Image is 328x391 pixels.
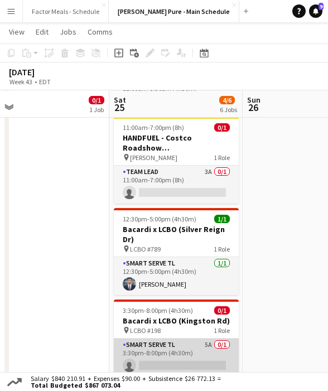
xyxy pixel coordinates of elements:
span: Comms [88,27,113,37]
div: [DATE] [9,66,76,78]
h3: Bacardi x LCBO (Kingston Rd) [114,316,239,326]
span: 9 [319,3,324,10]
span: Edit [36,27,49,37]
a: 9 [309,4,322,18]
span: Week 43 [7,78,35,86]
div: EDT [39,78,51,86]
app-job-card: 12:30pm-5:00pm (4h30m)1/1Bacardi x LCBO (Silver Reign Dr) LCBO #7891 RoleSmart Serve TL1/112:30pm... [114,208,239,295]
span: 1 Role [214,153,230,162]
div: Salary $840 210.91 + Expenses $90.00 + Subsistence $26 772.13 = [24,375,223,389]
a: Jobs [55,25,81,39]
span: Total Budgeted $867 073.04 [31,382,221,389]
app-card-role: Smart Serve TL1/112:30pm-5:00pm (4h30m)[PERSON_NAME] [114,257,239,295]
h3: Bacardi x LCBO (Silver Reign Dr) [114,224,239,244]
span: LCBO #789 [130,245,161,253]
span: 4/6 [219,96,235,104]
span: 26 [245,101,261,114]
span: 25 [112,101,126,114]
span: 0/1 [214,123,230,132]
a: View [4,25,29,39]
h3: HANDFUEL - Costco Roadshow [GEOGRAPHIC_DATA] [114,133,239,153]
span: 1/1 [214,215,230,223]
span: 0/1 [214,306,230,315]
span: View [9,27,25,37]
app-card-role: Smart Serve TL5A0/13:30pm-8:00pm (4h30m) [114,339,239,376]
span: Jobs [60,27,76,37]
app-job-card: 11:00am-7:00pm (8h)0/1HANDFUEL - Costco Roadshow [GEOGRAPHIC_DATA] [PERSON_NAME]1 RoleTeam Lead3A... [114,117,239,204]
span: 3:30pm-8:00pm (4h30m) [123,306,193,315]
span: 1 Role [214,326,230,335]
span: Sat [114,95,126,105]
div: 1 Job [89,105,104,114]
span: Sun [247,95,261,105]
div: 6 Jobs [220,105,237,114]
a: Comms [83,25,117,39]
app-card-role: Team Lead3A0/111:00am-7:00pm (8h) [114,166,239,204]
app-job-card: 3:30pm-8:00pm (4h30m)0/1Bacardi x LCBO (Kingston Rd) LCBO #1981 RoleSmart Serve TL5A0/13:30pm-8:0... [114,300,239,376]
a: Edit [31,25,53,39]
span: 0/1 [89,96,104,104]
span: 12:30pm-5:00pm (4h30m) [123,215,196,223]
span: 1 Role [214,245,230,253]
span: [PERSON_NAME] [130,153,177,162]
button: Factor Meals - Schedule [23,1,109,22]
span: LCBO #198 [130,326,161,335]
button: [PERSON_NAME] Pure - Main Schedule [109,1,239,22]
span: 11:00am-7:00pm (8h) [123,123,184,132]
